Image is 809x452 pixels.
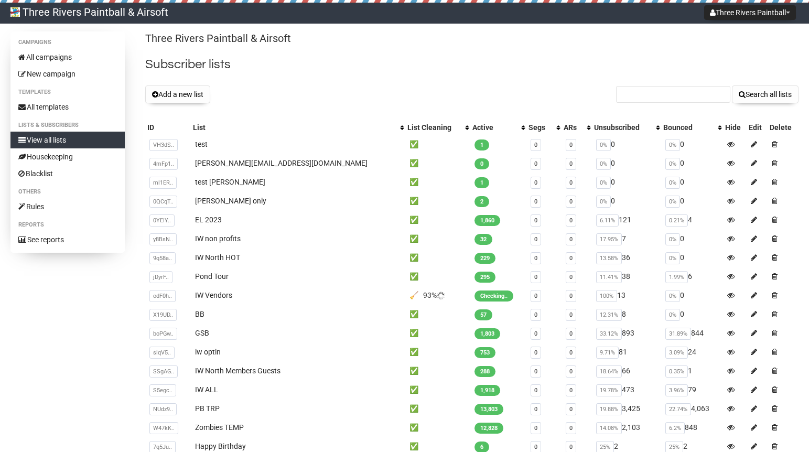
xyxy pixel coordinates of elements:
a: 0 [534,179,537,186]
td: 0 [592,191,661,210]
a: 0 [534,274,537,281]
span: 288 [474,366,495,377]
div: List Cleaning [407,122,460,133]
td: ✅ [405,418,470,437]
a: 0 [569,236,573,243]
span: 0% [596,139,611,151]
a: [PERSON_NAME][EMAIL_ADDRESS][DOMAIN_NAME] [195,159,368,167]
td: ✅ [405,305,470,324]
td: 121 [592,210,661,229]
span: 6.11% [596,214,619,227]
th: ARs: No sort applied, activate to apply an ascending sort [562,120,592,135]
td: 3,425 [592,399,661,418]
a: 0 [569,217,573,224]
a: 0 [569,330,573,337]
td: 0 [661,248,724,267]
span: 12,828 [474,423,503,434]
a: iw optin [195,348,221,356]
th: Segs: No sort applied, activate to apply an ascending sort [526,120,561,135]
td: 1 [661,361,724,380]
a: 0 [569,311,573,318]
a: BB [195,310,204,318]
span: slqV5.. [149,347,175,359]
td: 4 [661,210,724,229]
span: S5egc.. [149,384,176,396]
span: ml1ER.. [149,177,177,189]
a: 0 [569,274,573,281]
span: 0% [596,158,611,170]
a: 0 [569,387,573,394]
a: 0 [569,425,573,432]
th: List: No sort applied, activate to apply an ascending sort [191,120,406,135]
th: ID: No sort applied, sorting is disabled [145,120,191,135]
a: 0 [534,368,537,375]
span: 14.08% [596,422,622,434]
a: GSB [195,329,209,337]
td: ✅ [405,229,470,248]
td: 79 [661,380,724,399]
a: PB TRP [195,404,220,413]
span: 0 [474,158,489,169]
span: VH3dS.. [149,139,178,151]
li: Reports [10,219,125,231]
a: IW North Members Guests [195,367,281,375]
li: Templates [10,86,125,99]
td: ✅ [405,173,470,191]
td: ✅ [405,324,470,342]
div: Bounced [663,122,713,133]
a: 0 [534,444,537,450]
span: 0.21% [665,214,688,227]
a: 0 [534,425,537,432]
span: 19.78% [596,384,622,396]
span: SSgAG.. [149,365,178,378]
span: 0% [665,177,680,189]
span: X19UD.. [149,309,177,321]
td: 844 [661,324,724,342]
a: 0 [569,255,573,262]
a: 0 [534,160,537,167]
td: 0 [661,305,724,324]
a: All campaigns [10,49,125,66]
td: ✅ [405,210,470,229]
span: NUdz9.. [149,403,177,415]
span: Checking.. [474,290,513,302]
td: 7 [592,229,661,248]
td: 848 [661,418,724,437]
span: 32 [474,234,492,245]
td: 0 [592,173,661,191]
button: Search all lists [732,85,799,103]
div: Segs [528,122,551,133]
a: 0 [569,142,573,148]
span: 1,803 [474,328,500,339]
th: Hide: No sort applied, sorting is disabled [723,120,747,135]
td: 2,103 [592,418,661,437]
a: IW non profits [195,234,241,243]
a: Pond Tour [195,272,229,281]
td: 4,063 [661,399,724,418]
p: Three Rivers Paintball & Airsoft [145,31,799,46]
a: Housekeeping [10,148,125,165]
a: New campaign [10,66,125,82]
a: 0 [569,406,573,413]
span: 753 [474,347,495,358]
a: 0 [569,293,573,299]
td: ✅ [405,267,470,286]
div: ID [147,122,189,133]
a: 0 [534,217,537,224]
td: 8 [592,305,661,324]
a: See reports [10,231,125,248]
a: 0 [534,236,537,243]
a: IW North HOT [195,253,240,262]
a: EL 2023 [195,216,222,224]
a: test [PERSON_NAME] [195,178,265,186]
div: Delete [770,122,796,133]
span: 1 [474,177,489,188]
li: Lists & subscribers [10,119,125,132]
h2: Subscriber lists [145,55,799,74]
td: 0 [661,154,724,173]
span: 2 [474,196,489,207]
div: Edit [749,122,765,133]
img: loader.gif [437,292,445,300]
button: Three Rivers Paintball [704,5,796,20]
span: 31.89% [665,328,691,340]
